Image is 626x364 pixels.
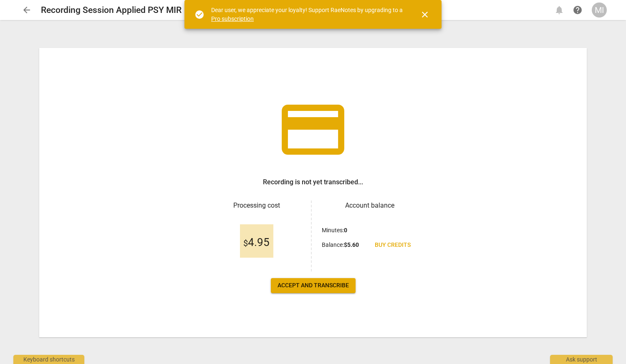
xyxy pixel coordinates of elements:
[22,5,32,15] span: arrow_back
[209,201,304,211] h3: Processing cost
[13,355,84,364] div: Keyboard shortcuts
[375,241,411,249] span: Buy credits
[573,5,583,15] span: help
[415,5,435,25] button: Close
[420,10,430,20] span: close
[592,3,607,18] button: MI
[322,201,417,211] h3: Account balance
[211,15,254,22] a: Pro subscription
[550,355,613,364] div: Ask support
[263,177,363,187] h3: Recording is not yet transcribed...
[368,238,417,253] a: Buy credits
[243,236,270,249] span: 4.95
[271,278,356,293] button: Accept and transcribe
[278,281,349,290] span: Accept and transcribe
[322,226,347,235] p: Minutes :
[41,5,182,15] h2: Recording Session Applied PSY MIR
[344,241,359,248] b: $ 5.60
[344,227,347,233] b: 0
[322,241,359,249] p: Balance :
[243,238,248,248] span: $
[211,6,405,23] div: Dear user, we appreciate your loyalty! Support RaeNotes by upgrading to a
[275,92,351,167] span: credit_card
[570,3,585,18] a: Help
[194,10,204,20] span: check_circle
